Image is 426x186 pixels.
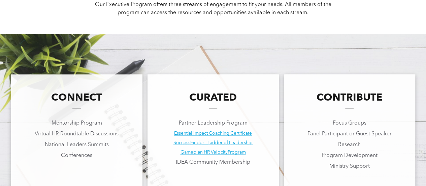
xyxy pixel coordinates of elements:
a: SuccessFinder - Ladder of Leadership [173,140,253,145]
span: Virtual HR Roundtable Discussions [35,131,119,137]
span: Ministry Support [329,164,370,169]
span: CONNECT [51,93,102,103]
span: Partner Leadership Program [179,121,248,126]
span: IDEA Community Membership [176,160,250,165]
span: National Leaders Summits [45,142,109,148]
span: Panel Participant or Guest Speaker [307,131,392,137]
span: Research [338,142,361,148]
span: Program Development [322,153,378,158]
span: Conferences [61,153,92,158]
span: Mentorship Program [52,121,102,126]
span: Focus Groups [333,121,366,126]
span: CONTRIBUTE [317,93,382,103]
span: Our Executive Program offers three streams of engagement to fit your needs. All members of the pr... [95,2,331,16]
span: CURATED [189,93,237,103]
a: Essential Impact Coaching Certificate [174,131,252,136]
a: Gameplan HR VelocityProgram [181,150,246,155]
